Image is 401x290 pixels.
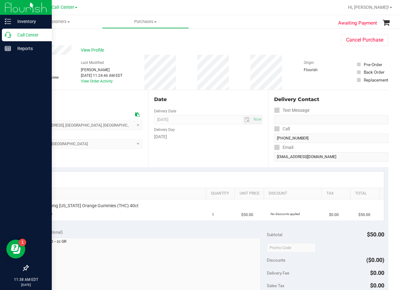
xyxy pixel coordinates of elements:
p: Reports [11,45,49,52]
span: $0.00 [370,270,384,276]
div: Back Order [364,69,385,75]
label: Call [274,124,290,134]
span: Hi, [PERSON_NAME]! [348,5,389,10]
span: ($0.00) [366,257,384,263]
span: Discounts [267,254,285,266]
a: Total [355,191,377,196]
span: View Profile [81,47,106,54]
div: Flourish [304,67,335,73]
input: Format: (999) 999-9999 [274,115,388,124]
p: 11:38 AM EDT [3,277,49,282]
inline-svg: Call Center [5,32,11,38]
span: No discounts applied [271,212,300,216]
span: TX HT 5mg [US_STATE] Orange Gummies (THC) 40ct [36,203,139,209]
span: Purchases [102,19,189,25]
inline-svg: Reports [5,45,11,52]
label: Delivery Date [154,108,176,114]
div: Delivery Contact [274,96,388,103]
span: Customers [15,19,102,25]
span: $0.00 [329,212,339,218]
iframe: Resource center unread badge [19,239,26,246]
label: Text Message [274,106,309,115]
span: $50.00 [367,231,384,238]
div: Location [28,96,142,103]
input: Promo Code [267,243,316,253]
span: $50.00 [241,212,253,218]
a: Quantity [211,191,232,196]
label: Email [274,143,293,152]
div: Replacement [364,77,388,83]
div: [PERSON_NAME] [81,67,123,73]
span: Subtotal [267,232,282,237]
a: SKU [37,191,203,196]
span: Call Center [51,5,74,10]
span: 1 [212,212,214,218]
span: Delivery Fee [267,270,289,276]
label: Last Modified [81,60,104,65]
div: Date [154,96,263,103]
iframe: Resource center [6,240,25,259]
span: $50.00 [358,212,370,218]
span: $0.00 [370,282,384,289]
button: Cancel Purchase [341,34,388,46]
div: [DATE] 11:24:46 AM EDT [81,73,123,78]
div: [DATE] [154,134,263,140]
span: Sales Tax [267,283,284,288]
a: Discount [269,191,319,196]
span: Awaiting Payment [338,20,377,27]
a: Purchases [102,15,189,28]
input: Format: (999) 999-9999 [274,134,388,143]
div: Copy address to clipboard [135,111,140,118]
p: Inventory [11,18,49,25]
a: Customers [15,15,102,28]
div: Pre-Order [364,61,382,68]
a: View Order Activity [81,79,113,83]
p: Call Center [11,31,49,39]
a: Tax [326,191,348,196]
p: [DATE] [3,282,49,287]
label: Delivery Day [154,127,175,133]
a: Unit Price [240,191,261,196]
label: Origin [304,60,314,65]
inline-svg: Inventory [5,18,11,25]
